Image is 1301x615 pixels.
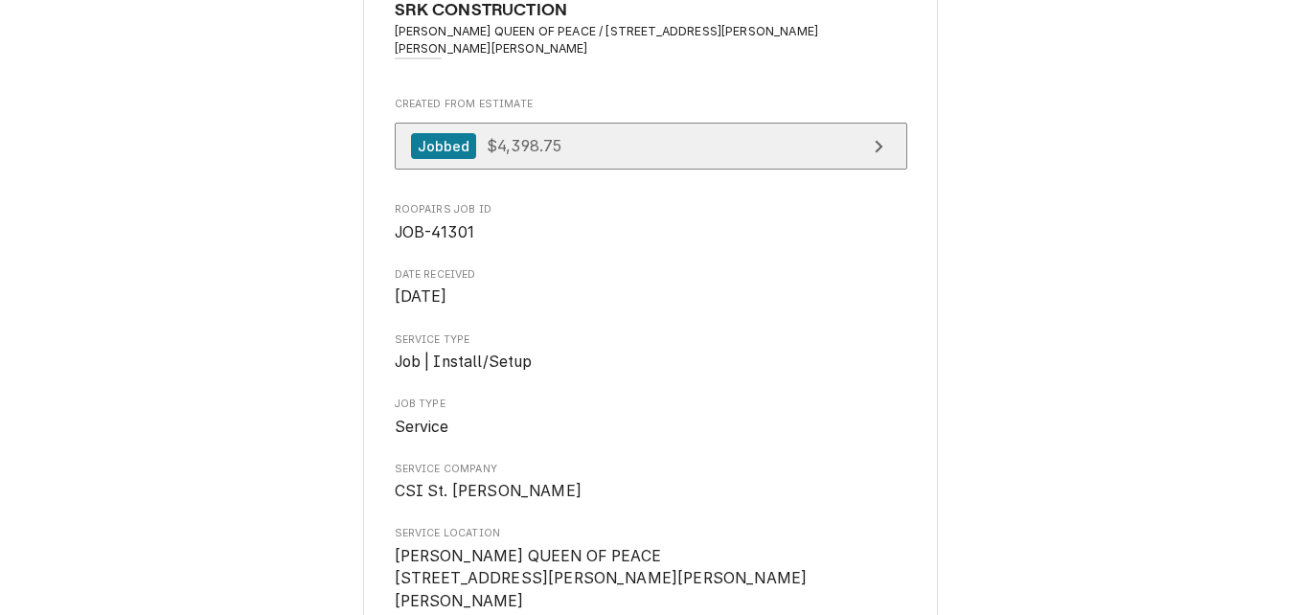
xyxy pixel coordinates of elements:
[395,353,533,371] span: Job | Install/Setup
[395,23,907,58] span: Address
[395,221,907,244] span: Roopairs Job ID
[395,267,907,308] div: Date Received
[395,267,907,283] span: Date Received
[395,223,474,241] span: JOB-41301
[395,462,907,477] span: Service Company
[395,123,907,170] a: View Estimate
[411,133,477,159] div: Jobbed
[395,202,907,243] div: Roopairs Job ID
[395,547,808,610] span: [PERSON_NAME] QUEEN OF PEACE [STREET_ADDRESS][PERSON_NAME][PERSON_NAME][PERSON_NAME]
[395,482,582,500] span: CSI St. [PERSON_NAME]
[395,526,907,612] div: Service Location
[395,480,907,503] span: Service Company
[395,351,907,374] span: Service Type
[395,545,907,613] span: Service Location
[395,287,447,306] span: [DATE]
[395,416,907,439] span: Job Type
[395,526,907,541] span: Service Location
[395,397,907,412] span: Job Type
[395,332,907,348] span: Service Type
[395,332,907,374] div: Service Type
[487,136,561,155] span: $4,398.75
[395,397,907,438] div: Job Type
[395,285,907,308] span: Date Received
[395,462,907,503] div: Service Company
[395,97,907,112] span: Created From Estimate
[395,202,907,217] span: Roopairs Job ID
[395,418,449,436] span: Service
[395,97,907,179] div: Created From Estimate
